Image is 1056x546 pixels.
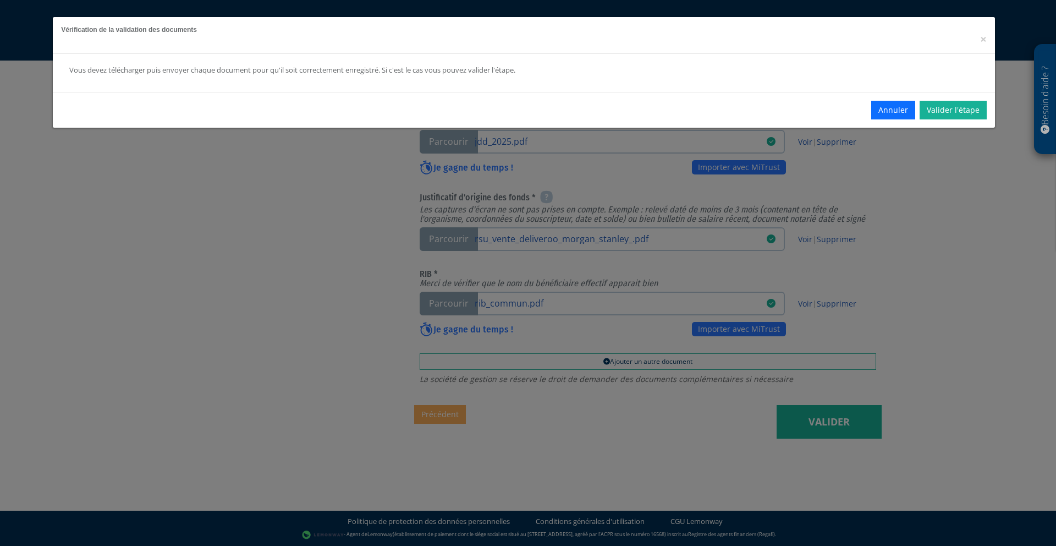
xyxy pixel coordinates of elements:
[1039,50,1052,149] p: Besoin d'aide ?
[980,34,987,45] button: Close
[69,65,796,75] div: Vous devez télécharger puis envoyer chaque document pour qu'il soit correctement enregistré. Si c...
[61,25,987,35] h5: Vérification de la validation des documents
[871,101,915,119] button: Annuler
[980,31,987,47] span: ×
[920,101,987,119] a: Valider l'étape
